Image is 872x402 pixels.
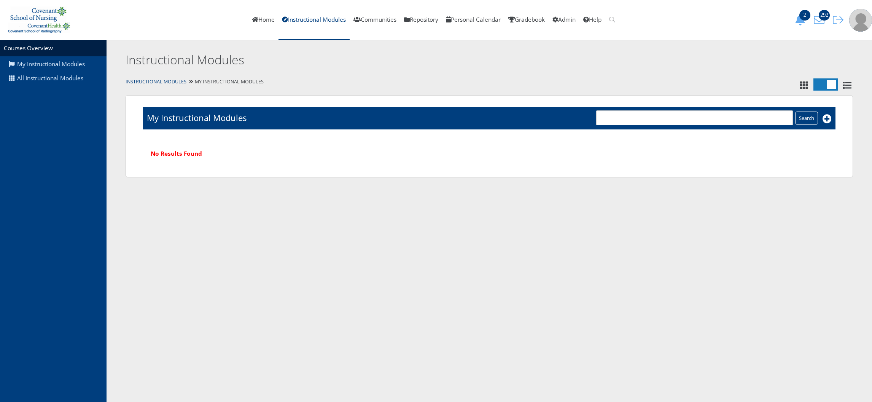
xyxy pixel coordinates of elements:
[126,51,686,69] h2: Instructional Modules
[795,112,818,125] input: Search
[143,142,835,166] div: No Results Found
[126,78,186,85] a: Instructional Modules
[799,10,810,21] span: 2
[792,14,811,26] button: 2
[792,16,811,24] a: 2
[107,77,872,88] div: My Instructional Modules
[842,81,853,89] i: List
[823,114,832,123] i: Add New
[798,81,810,89] i: Tile
[4,44,53,52] a: Courses Overview
[819,10,830,21] span: 292
[811,16,830,24] a: 292
[849,9,872,32] img: user-profile-default-picture.png
[811,14,830,26] button: 292
[147,112,247,124] h1: My Instructional Modules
